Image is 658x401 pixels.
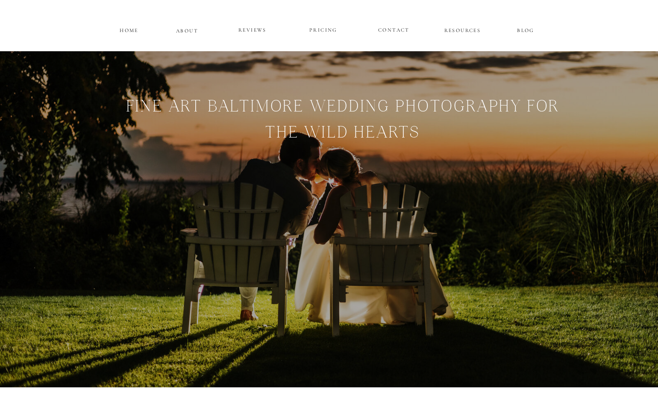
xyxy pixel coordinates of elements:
h1: Fine Art Baltimore WEDDING pHOTOGRAPHY FOR THE WILD HEARTs [31,96,655,196]
a: REVIEWS [227,25,278,35]
a: CONTACT [378,25,409,32]
a: RESOURCES [443,26,482,33]
a: PRICING [298,25,349,35]
a: HOME [118,26,140,33]
a: BLOG [506,26,545,33]
a: ABOUT [176,26,198,33]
